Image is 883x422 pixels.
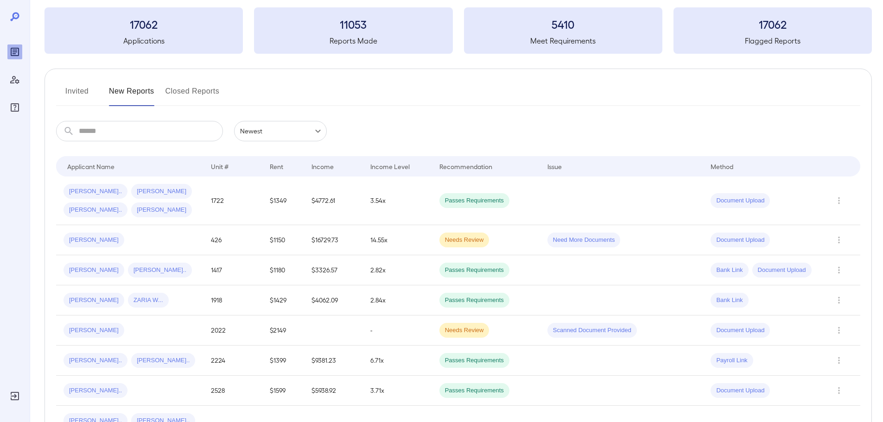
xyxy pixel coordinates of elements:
[128,296,169,305] span: ZARIA W...
[752,266,812,275] span: Document Upload
[439,266,509,275] span: Passes Requirements
[7,100,22,115] div: FAQ
[547,236,621,245] span: Need More Documents
[547,161,562,172] div: Issue
[311,161,334,172] div: Income
[832,233,846,247] button: Row Actions
[165,84,220,106] button: Closed Reports
[44,7,872,54] summary: 17062Applications11053Reports Made5410Meet Requirements17062Flagged Reports
[439,296,509,305] span: Passes Requirements
[439,356,509,365] span: Passes Requirements
[64,296,124,305] span: [PERSON_NAME]
[203,315,262,346] td: 2022
[44,17,243,31] h3: 17062
[131,206,192,214] span: [PERSON_NAME]
[64,206,127,214] span: [PERSON_NAME]..
[832,293,846,308] button: Row Actions
[44,35,243,46] h5: Applications
[711,161,733,172] div: Method
[64,187,127,196] span: [PERSON_NAME]..
[363,376,432,406] td: 3.71x
[464,17,662,31] h3: 5410
[7,389,22,403] div: Log Out
[131,356,195,365] span: [PERSON_NAME]..
[832,323,846,338] button: Row Actions
[234,121,327,141] div: Newest
[439,386,509,395] span: Passes Requirements
[363,285,432,315] td: 2.84x
[832,263,846,277] button: Row Actions
[203,225,262,255] td: 426
[363,225,432,255] td: 14.55x
[711,326,770,335] span: Document Upload
[711,236,770,245] span: Document Upload
[262,315,304,346] td: $2149
[304,346,363,376] td: $9381.23
[7,44,22,59] div: Reports
[203,376,262,406] td: 2528
[64,386,127,395] span: [PERSON_NAME]..
[363,176,432,225] td: 3.54x
[711,296,748,305] span: Bank Link
[128,266,192,275] span: [PERSON_NAME]..
[439,236,489,245] span: Needs Review
[363,315,432,346] td: -
[56,84,98,106] button: Invited
[262,346,304,376] td: $1399
[439,161,492,172] div: Recommendation
[439,326,489,335] span: Needs Review
[832,193,846,208] button: Row Actions
[711,196,770,205] span: Document Upload
[304,225,363,255] td: $16729.73
[304,376,363,406] td: $5938.92
[439,196,509,205] span: Passes Requirements
[211,161,229,172] div: Unit #
[203,285,262,315] td: 1918
[262,255,304,285] td: $1180
[203,346,262,376] td: 2224
[832,353,846,368] button: Row Actions
[370,161,410,172] div: Income Level
[304,285,363,315] td: $4062.09
[131,187,192,196] span: [PERSON_NAME]
[262,225,304,255] td: $1150
[711,386,770,395] span: Document Upload
[711,266,748,275] span: Bank Link
[109,84,154,106] button: New Reports
[304,176,363,225] td: $4772.61
[64,356,127,365] span: [PERSON_NAME]..
[547,326,637,335] span: Scanned Document Provided
[363,255,432,285] td: 2.82x
[64,266,124,275] span: [PERSON_NAME]
[711,356,753,365] span: Payroll Link
[363,346,432,376] td: 6.71x
[262,176,304,225] td: $1349
[254,35,452,46] h5: Reports Made
[203,176,262,225] td: 1722
[262,285,304,315] td: $1429
[203,255,262,285] td: 1417
[673,35,872,46] h5: Flagged Reports
[270,161,285,172] div: Rent
[304,255,363,285] td: $3326.57
[673,17,872,31] h3: 17062
[67,161,114,172] div: Applicant Name
[7,72,22,87] div: Manage Users
[832,383,846,398] button: Row Actions
[254,17,452,31] h3: 11053
[64,326,124,335] span: [PERSON_NAME]
[262,376,304,406] td: $1599
[64,236,124,245] span: [PERSON_NAME]
[464,35,662,46] h5: Meet Requirements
